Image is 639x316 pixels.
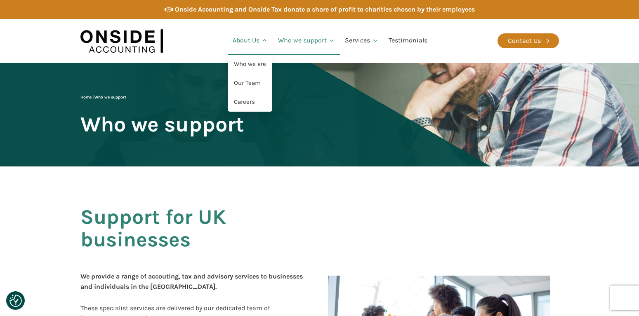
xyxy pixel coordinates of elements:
a: Contact Us [498,33,559,48]
h2: Support for UK businesses [80,206,311,271]
a: Who we support [273,27,340,55]
img: Revisit consent button [9,295,22,307]
span: Who we support [80,113,244,136]
a: Testimonials [384,27,432,55]
span: Who we support [94,95,126,100]
a: Who we are [228,55,272,74]
a: Home [80,95,92,100]
a: About Us [228,27,273,55]
div: Contact Us [508,35,541,46]
div: Onside Accounting and Onside Tax donate a share of profit to charities chosen by their employees [175,4,475,15]
a: Our Team [228,74,272,93]
a: Services [340,27,384,55]
span: | [80,95,126,100]
img: Onside Accounting [80,25,163,57]
span: We provide a range of accouting, tax and advisory services to businesses and individuals in the [... [80,272,304,291]
button: Consent Preferences [9,295,22,307]
a: Careers [228,93,272,112]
